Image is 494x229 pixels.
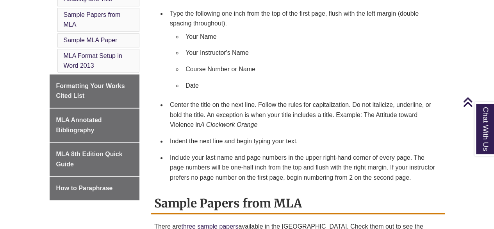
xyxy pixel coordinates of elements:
[64,52,122,69] a: MLA Format Setup in Word 2013
[182,78,439,94] li: Date
[50,142,140,176] a: MLA 8th Edition Quick Guide
[182,29,439,45] li: Your Name
[56,185,113,191] span: How to Paraphrase
[463,97,492,107] a: Back to Top
[64,11,121,28] a: Sample Papers from MLA
[64,37,118,43] a: Sample MLA Paper
[200,121,257,128] em: A Clockwork Orange
[182,45,439,61] li: Your Instructor's Name
[50,74,140,108] a: Formatting Your Works Cited List
[167,5,442,97] li: Type the following one inch from the top of the first page, flush with the left margin (double sp...
[151,193,445,214] h2: Sample Papers from MLA
[56,83,125,99] span: Formatting Your Works Cited List
[182,61,439,78] li: Course Number or Name
[167,97,442,133] li: Center the title on the next line. Follow the rules for capitalization. Do not italicize, underli...
[167,133,442,150] li: Indent the next line and begin typing your text.
[56,151,123,168] span: MLA 8th Edition Quick Guide
[50,177,140,200] a: How to Paraphrase
[56,117,102,133] span: MLA Annotated Bibliography
[167,150,442,186] li: Include your last name and page numbers in the upper right-hand corner of every page. The page nu...
[50,108,140,142] a: MLA Annotated Bibliography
